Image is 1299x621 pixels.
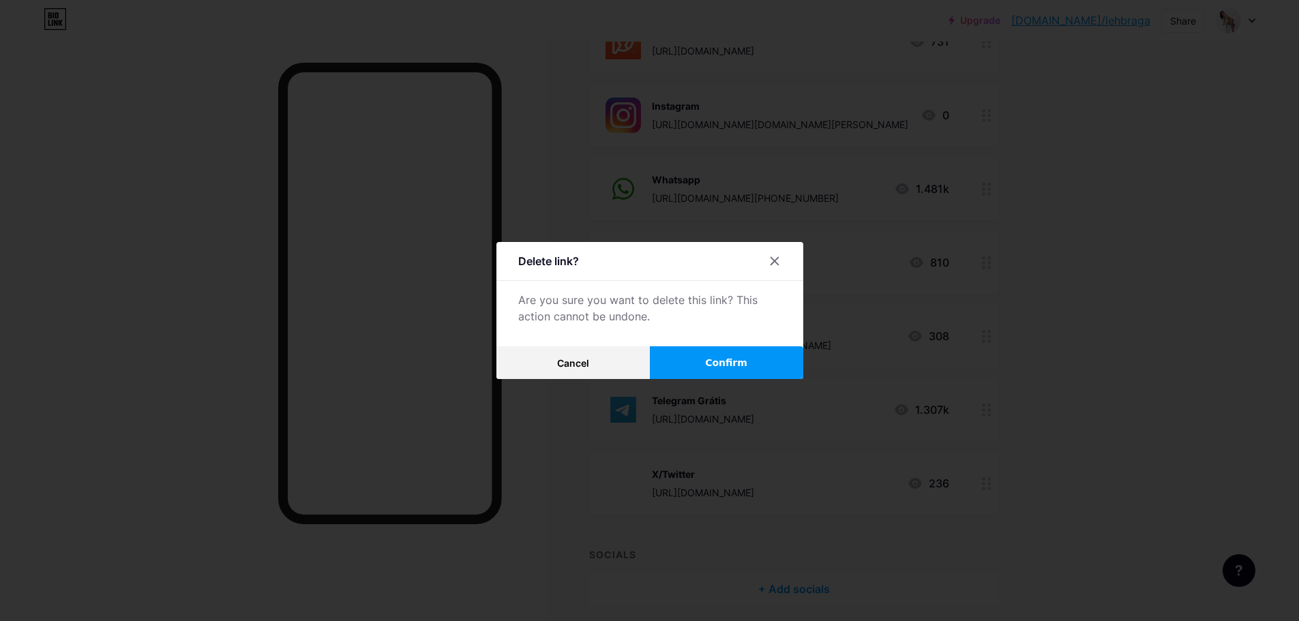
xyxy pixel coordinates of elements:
span: Cancel [557,357,589,369]
div: Are you sure you want to delete this link? This action cannot be undone. [518,292,781,324]
div: Delete link? [518,253,579,269]
button: Confirm [650,346,803,379]
span: Confirm [705,356,747,370]
button: Cancel [496,346,650,379]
